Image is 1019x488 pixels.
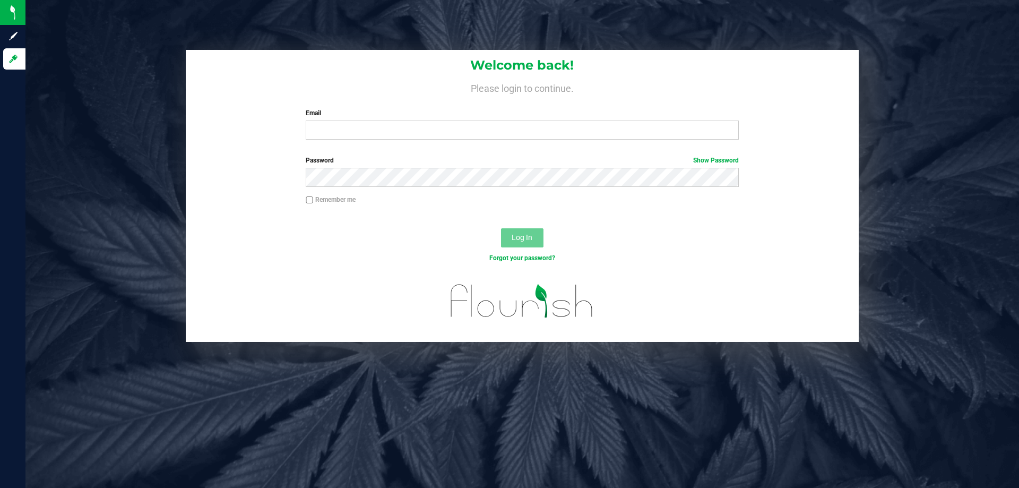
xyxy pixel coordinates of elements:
[438,274,606,328] img: flourish_logo.svg
[693,157,739,164] a: Show Password
[8,54,19,64] inline-svg: Log in
[186,58,859,72] h1: Welcome back!
[306,108,738,118] label: Email
[8,31,19,41] inline-svg: Sign up
[501,228,543,247] button: Log In
[489,254,555,262] a: Forgot your password?
[306,195,356,204] label: Remember me
[512,233,532,242] span: Log In
[306,157,334,164] span: Password
[306,196,313,204] input: Remember me
[186,81,859,93] h4: Please login to continue.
